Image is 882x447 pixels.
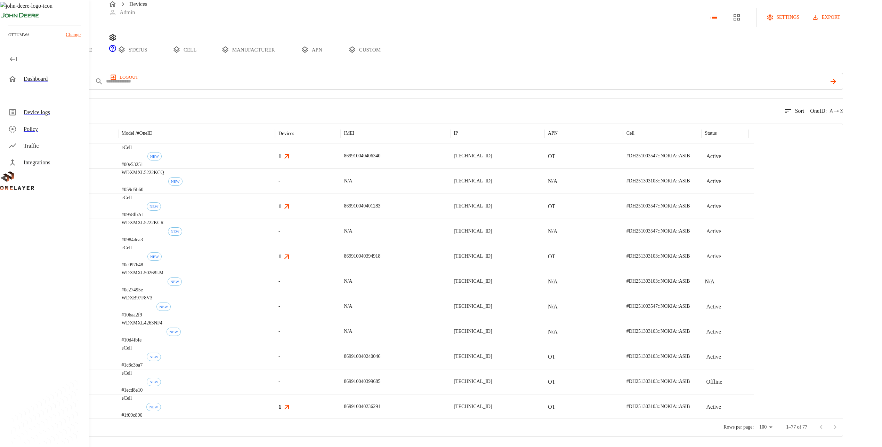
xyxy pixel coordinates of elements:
[706,202,721,211] p: Active
[548,378,555,386] p: OT
[278,202,281,210] h3: 1
[122,412,143,419] p: #1f09c896
[278,252,281,260] h3: 1
[454,353,492,360] p: [TECHNICAL_ID]
[122,194,143,201] p: eCell
[706,227,721,236] p: Active
[454,152,492,159] p: [TECHNICAL_ID]
[344,403,380,410] p: 869910040236291
[120,8,135,17] p: Admin
[706,328,721,336] p: Active
[147,202,161,211] div: First seen: 10/13/2025 11:52:50 AM
[344,378,380,385] p: 869910040399685
[146,403,161,411] div: First seen: 10/10/2025 02:59:18 PM
[167,328,181,336] div: First seen: 10/15/2025 05:14:37 AM
[147,380,161,384] span: NEW
[122,130,153,137] p: Model /
[122,320,162,327] p: WDXMXL4263NF4
[278,328,280,335] span: -
[548,277,558,286] p: N/A
[122,219,164,226] p: WDXMXL5222KCR
[108,48,117,54] a: onelayer-support
[108,72,141,83] button: logout
[122,211,143,218] p: #0958fb7d
[626,279,690,284] span: #DH251303103::NOKIA::ASIB
[548,227,558,236] p: N/A
[344,303,352,310] p: N/A
[122,244,143,251] p: eCell
[706,152,721,160] p: Active
[706,378,722,386] p: Offline
[147,378,161,386] div: First seen: 10/13/2025 12:21:50 PM
[157,305,170,309] span: NEW
[548,130,558,137] p: APN
[830,108,833,115] span: A
[626,304,690,309] span: #DH251003547::NOKIA::ASIB
[454,278,492,285] p: [TECHNICAL_ID]
[454,228,492,235] p: [TECHNICAL_ID]
[454,403,492,410] p: [TECHNICAL_ID]
[122,186,164,193] p: #059d5b60
[278,278,280,285] span: -
[548,328,558,336] p: N/A
[278,131,294,136] div: Devices
[278,228,280,235] span: -
[706,353,721,361] p: Active
[626,379,690,384] span: #DH251303103::NOKIA::ASIB
[344,278,352,285] p: N/A
[147,252,162,261] div: First seen: 10/10/2025 03:04:03 PM
[344,228,352,235] p: N/A
[122,312,153,319] p: #10baa2f9
[278,178,280,185] span: -
[108,72,863,83] a: logout
[147,204,161,209] span: NEW
[168,177,183,186] div: First seen: 10/15/2025 05:14:24 AM
[810,107,827,115] p: OneID :
[706,252,721,261] p: Active
[122,236,164,243] p: #0984dea3
[169,179,182,183] span: NEW
[626,253,690,259] span: #DH251303103::NOKIA::ASIB
[168,277,182,286] div: First seen: 10/15/2025 05:14:37 AM
[454,303,492,310] p: [TECHNICAL_ID]
[278,378,280,385] span: -
[147,405,160,409] span: NEW
[148,154,161,158] span: NEW
[840,108,843,115] span: Z
[454,203,492,210] p: [TECHNICAL_ID]
[122,144,143,151] p: eCell
[108,48,117,54] span: Support Portal
[626,404,690,409] span: #DH251303103::NOKIA::ASIB
[454,328,492,335] p: [TECHNICAL_ID]
[122,269,164,276] p: WDXMXL50268LM
[756,422,775,432] div: 100
[167,330,180,334] span: NEW
[548,152,555,160] p: OT
[344,152,380,159] p: 869910040406340
[706,177,721,186] p: Active
[705,130,717,137] p: Status
[122,295,153,301] p: WDXB97F8V3
[122,345,143,352] p: eCell
[548,177,558,186] p: N/A
[548,252,555,261] p: OT
[454,178,492,185] p: [TECHNICAL_ID]
[122,287,164,293] p: #0e27495e
[278,152,281,160] h3: 1
[626,130,634,137] p: Cell
[626,354,690,359] span: #DH251303103::NOKIA::ASIB
[626,153,690,158] span: #DH251003547::NOKIA::ASIB
[147,355,161,359] span: NEW
[626,228,690,234] span: #DH251003547::NOKIA::ASIB
[626,178,690,183] span: #DH251303103::NOKIA::ASIB
[168,280,181,284] span: NEW
[723,424,754,431] p: Rows per page:
[122,337,162,344] p: #10d4fbfe
[706,303,721,311] p: Active
[626,203,690,209] span: #DH251003547::NOKIA::ASIB
[706,403,721,411] p: Active
[344,178,352,185] p: N/A
[454,130,458,137] p: IP
[786,424,807,431] p: 1–77 of 77
[137,131,153,136] span: # OneID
